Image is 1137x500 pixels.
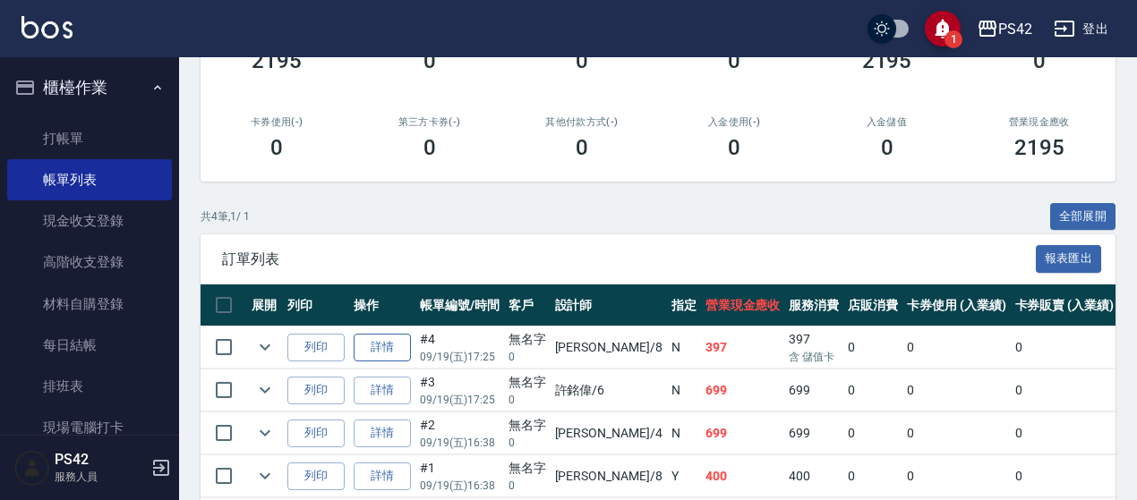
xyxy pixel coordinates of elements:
[925,11,961,47] button: save
[247,284,283,326] th: 展開
[1033,48,1046,73] h3: 0
[1011,369,1119,411] td: 0
[509,416,546,435] div: 無名字
[701,326,785,369] td: 397
[7,407,172,448] a: 現場電腦打卡
[970,11,1039,47] button: PS42
[902,455,1011,497] td: 0
[1011,326,1119,369] td: 0
[667,326,701,369] td: N
[1050,203,1116,231] button: 全部展開
[252,377,278,403] button: expand row
[415,412,504,454] td: #2
[701,455,785,497] td: 400
[7,118,172,159] a: 打帳單
[862,48,912,73] h3: 2195
[701,412,785,454] td: 699
[1011,412,1119,454] td: 0
[701,284,785,326] th: 營業現金應收
[784,326,843,369] td: 397
[902,326,1011,369] td: 0
[222,116,331,128] h2: 卡券使用(-)
[354,419,411,447] a: 詳情
[423,135,436,160] h3: 0
[902,284,1011,326] th: 卡券使用 (入業績)
[843,369,902,411] td: 0
[222,250,1036,268] span: 訂單列表
[420,349,500,365] p: 09/19 (五) 17:25
[1036,250,1102,267] a: 報表匯出
[374,116,483,128] h2: 第三方卡券(-)
[667,412,701,454] td: N
[415,284,504,326] th: 帳單編號/時間
[14,450,50,486] img: Person
[843,455,902,497] td: 0
[420,392,500,408] p: 09/19 (五) 17:25
[287,377,345,404] button: 列印
[701,369,785,411] td: 699
[667,455,701,497] td: Y
[509,373,546,392] div: 無名字
[1014,135,1064,160] h3: 2195
[504,284,551,326] th: 客戶
[509,330,546,349] div: 無名字
[7,200,172,242] a: 現金收支登錄
[509,435,546,451] p: 0
[680,116,789,128] h2: 入金使用(-)
[509,392,546,408] p: 0
[55,451,146,469] h5: PS42
[354,462,411,490] a: 詳情
[843,284,902,326] th: 店販消費
[509,478,546,494] p: 0
[985,116,1094,128] h2: 營業現金應收
[832,116,941,128] h2: 入金儲值
[1011,284,1119,326] th: 卡券販賣 (入業績)
[55,469,146,485] p: 服務人員
[354,334,411,361] a: 詳情
[551,369,667,411] td: 許銘偉 /6
[7,159,172,200] a: 帳單列表
[902,369,1011,411] td: 0
[354,377,411,404] a: 詳情
[415,369,504,411] td: #3
[551,455,667,497] td: [PERSON_NAME] /8
[270,135,283,160] h3: 0
[415,455,504,497] td: #1
[201,208,250,225] p: 共 4 筆, 1 / 1
[667,284,701,326] th: 指定
[287,419,345,447] button: 列印
[902,412,1011,454] td: 0
[784,284,843,326] th: 服務消費
[728,135,740,160] h3: 0
[7,242,172,283] a: 高階收支登錄
[423,48,436,73] h3: 0
[252,419,278,446] button: expand row
[784,455,843,497] td: 400
[843,412,902,454] td: 0
[7,325,172,366] a: 每日結帳
[252,462,278,489] button: expand row
[527,116,637,128] h2: 其他付款方式(-)
[784,412,843,454] td: 699
[283,284,349,326] th: 列印
[881,135,893,160] h3: 0
[420,435,500,451] p: 09/19 (五) 16:38
[728,48,740,73] h3: 0
[998,18,1032,40] div: PS42
[1036,245,1102,273] button: 報表匯出
[551,284,667,326] th: 設計師
[252,334,278,360] button: expand row
[7,284,172,325] a: 材料自購登錄
[667,369,701,411] td: N
[21,16,73,38] img: Logo
[789,349,839,365] p: 含 儲值卡
[7,64,172,111] button: 櫃檯作業
[415,326,504,369] td: #4
[945,30,962,48] span: 1
[551,326,667,369] td: [PERSON_NAME] /8
[509,459,546,478] div: 無名字
[843,326,902,369] td: 0
[576,48,588,73] h3: 0
[551,412,667,454] td: [PERSON_NAME] /4
[509,349,546,365] p: 0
